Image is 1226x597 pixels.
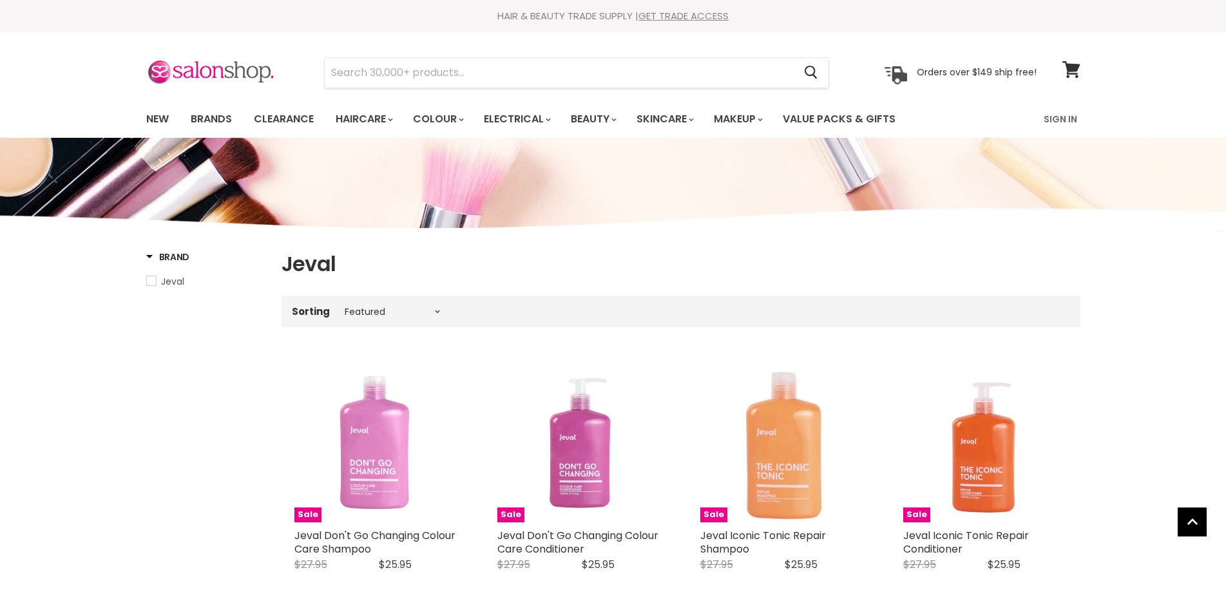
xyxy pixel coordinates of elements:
a: Electrical [474,106,559,133]
nav: Main [130,100,1097,138]
span: $25.95 [988,557,1020,572]
a: Beauty [561,106,624,133]
iframe: Gorgias live chat messenger [1162,536,1213,584]
span: $27.95 [497,557,530,572]
span: Sale [497,507,524,522]
a: Jeval Iconic Tonic Repair Shampoo Jeval Iconic Tonic Repair Shampoo Sale [700,358,865,522]
p: Orders over $149 ship free! [917,66,1037,78]
h3: Brand [146,251,190,263]
label: Sorting [292,306,330,317]
a: Value Packs & Gifts [773,106,905,133]
span: $25.95 [582,557,615,572]
span: $27.95 [294,557,327,572]
span: Sale [903,507,930,522]
span: $27.95 [700,557,733,572]
img: Jeval Iconic Tonic Repair Shampoo [700,358,865,522]
form: Product [324,57,829,88]
a: GET TRADE ACCESS [638,9,729,23]
a: Jeval Don't Go Changing Colour Care Shampoo Jeval Don't Go Changing Colour Care Shampoo Sale [294,358,459,522]
span: Sale [700,507,727,522]
a: New [137,106,178,133]
img: Jeval Don't Go Changing Colour Care Conditioner [521,358,638,522]
a: Sign In [1036,106,1085,133]
a: Brands [181,106,242,133]
a: Makeup [704,106,771,133]
img: Jeval Don't Go Changing Colour Care Shampoo [321,358,432,522]
a: Haircare [326,106,401,133]
a: Jeval Don't Go Changing Colour Care Shampoo [294,528,455,556]
input: Search [325,58,794,88]
span: Sale [294,507,321,522]
a: Jeval Don't Go Changing Colour Care Conditioner Jeval Don't Go Changing Colour Care Conditioner Sale [497,358,662,522]
a: Jeval Iconic Tonic Repair Conditioner Jeval Iconic Tonic Repair Conditioner Sale [903,358,1068,522]
span: Jeval [161,275,184,288]
a: Jeval Iconic Tonic Repair Shampoo [700,528,826,556]
a: Jeval Iconic Tonic Repair Conditioner [903,528,1029,556]
a: Colour [403,106,472,133]
a: Jeval Don't Go Changing Colour Care Conditioner [497,528,658,556]
img: Jeval Iconic Tonic Repair Conditioner [930,358,1041,522]
button: Search [794,58,829,88]
h1: Jeval [282,251,1080,278]
a: Clearance [244,106,323,133]
span: $25.95 [785,557,818,572]
ul: Main menu [137,100,971,138]
span: $27.95 [903,557,936,572]
a: Jeval [146,274,265,289]
span: $25.95 [379,557,412,572]
div: HAIR & BEAUTY TRADE SUPPLY | [130,10,1097,23]
a: Skincare [627,106,702,133]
